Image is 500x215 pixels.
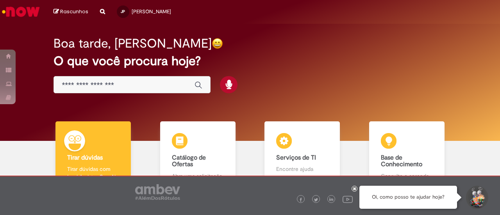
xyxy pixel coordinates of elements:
[41,121,146,189] a: Tirar dúvidas Tirar dúvidas com Lupi Assist e Gen Ai
[121,9,125,14] span: JP
[355,121,459,189] a: Base de Conhecimento Consulte e aprenda
[359,186,457,209] div: Oi, como posso te ajudar hoje?
[381,154,422,169] b: Base de Conhecimento
[250,121,355,189] a: Serviços de TI Encontre ajuda
[299,198,303,202] img: logo_footer_facebook.png
[329,197,333,202] img: logo_footer_linkedin.png
[314,198,318,202] img: logo_footer_twitter.png
[67,165,119,181] p: Tirar dúvidas com Lupi Assist e Gen Ai
[1,4,41,20] img: ServiceNow
[212,38,223,49] img: happy-face.png
[381,172,433,180] p: Consulte e aprenda
[67,154,103,162] b: Tirar dúvidas
[465,186,488,209] button: Iniciar Conversa de Suporte
[146,121,250,189] a: Catálogo de Ofertas Abra uma solicitação
[276,154,316,162] b: Serviços de TI
[172,172,224,180] p: Abra uma solicitação
[343,194,353,204] img: logo_footer_youtube.png
[135,184,180,200] img: logo_footer_ambev_rotulo_gray.png
[276,165,328,173] p: Encontre ajuda
[132,8,171,15] span: [PERSON_NAME]
[54,37,212,50] h2: Boa tarde, [PERSON_NAME]
[54,54,446,68] h2: O que você procura hoje?
[172,154,206,169] b: Catálogo de Ofertas
[60,8,88,15] span: Rascunhos
[54,8,88,16] a: Rascunhos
